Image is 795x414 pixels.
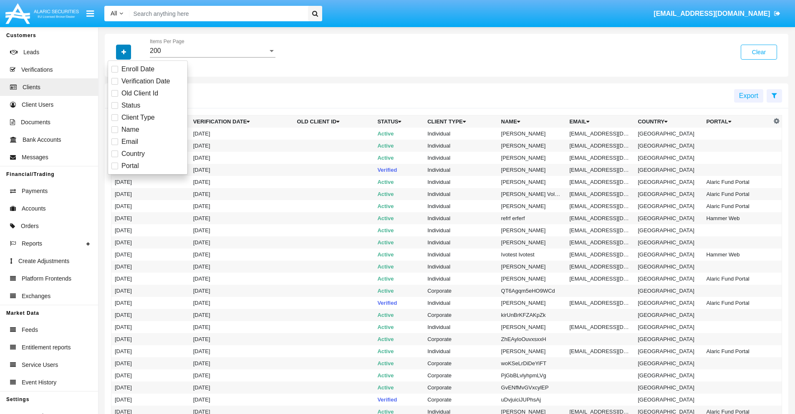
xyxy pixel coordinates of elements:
span: Name [121,125,139,135]
span: Status [121,100,140,110]
span: Old Client Id [121,88,158,98]
td: ZhEAyloOuvxsxxH [498,333,566,345]
span: Portal [121,161,139,171]
td: [DATE] [190,381,294,394]
span: Verifications [21,65,53,74]
th: Status [374,115,424,128]
th: Client Type [424,115,497,128]
td: [DATE] [190,200,294,212]
td: [DATE] [111,224,190,236]
th: Name [498,115,566,128]
td: [GEOGRAPHIC_DATA] [634,248,703,261]
td: [GEOGRAPHIC_DATA] [634,381,703,394]
td: [DATE] [190,369,294,381]
td: [DATE] [111,212,190,224]
td: [GEOGRAPHIC_DATA] [634,357,703,369]
span: Enroll Date [121,64,154,74]
td: Active [374,140,424,152]
td: [GEOGRAPHIC_DATA] [634,236,703,248]
td: [EMAIL_ADDRESS][DOMAIN_NAME] [566,176,635,188]
td: Active [374,152,424,164]
td: [EMAIL_ADDRESS][DOMAIN_NAME] [566,188,635,200]
td: Individual [424,321,497,333]
td: [DATE] [190,188,294,200]
td: Corporate [424,333,497,345]
span: Reports [22,239,42,248]
a: [EMAIL_ADDRESS][DOMAIN_NAME] [650,2,785,25]
td: GvENfMvGVxcylEP [498,381,566,394]
td: [DATE] [111,176,190,188]
td: Corporate [424,357,497,369]
span: Export [739,92,758,99]
td: PjGbBLvlyhpmLVg [498,369,566,381]
td: [GEOGRAPHIC_DATA] [634,321,703,333]
td: Alaric Fund Portal [703,345,771,357]
td: [GEOGRAPHIC_DATA] [634,285,703,297]
td: [GEOGRAPHIC_DATA] [634,176,703,188]
td: [PERSON_NAME] [498,236,566,248]
td: Active [374,261,424,273]
td: Corporate [424,369,497,381]
span: Leads [23,48,39,57]
td: Active [374,128,424,140]
td: [GEOGRAPHIC_DATA] [634,212,703,224]
td: [DATE] [190,321,294,333]
td: [GEOGRAPHIC_DATA] [634,369,703,381]
span: 200 [150,47,161,54]
td: [GEOGRAPHIC_DATA] [634,224,703,236]
td: [EMAIL_ADDRESS][DOMAIN_NAME] [566,236,635,248]
td: [GEOGRAPHIC_DATA] [634,333,703,345]
td: Individual [424,128,497,140]
span: Messages [22,153,48,162]
td: Active [374,345,424,357]
span: Entitlement reports [22,343,71,352]
td: [DATE] [111,321,190,333]
span: Platform Frontends [22,274,71,283]
td: [DATE] [111,357,190,369]
td: Active [374,285,424,297]
td: Individual [424,297,497,309]
td: [DATE] [190,273,294,285]
span: Clients [23,83,40,92]
td: [DATE] [190,309,294,321]
span: Feeds [22,326,38,334]
td: [DATE] [190,261,294,273]
td: [EMAIL_ADDRESS][DOMAIN_NAME] [566,261,635,273]
td: [GEOGRAPHIC_DATA] [634,309,703,321]
td: QT6Agqm5eHO9WCd [498,285,566,297]
td: [GEOGRAPHIC_DATA] [634,261,703,273]
span: All [111,10,117,17]
td: [DATE] [190,224,294,236]
td: [DATE] [111,333,190,345]
td: [DATE] [111,345,190,357]
td: Individual [424,273,497,285]
td: Corporate [424,309,497,321]
td: Individual [424,236,497,248]
td: [DATE] [190,128,294,140]
td: [DATE] [190,345,294,357]
td: [DATE] [111,369,190,381]
td: Individual [424,261,497,273]
td: [DATE] [111,236,190,248]
td: [EMAIL_ADDRESS][DOMAIN_NAME] [566,248,635,261]
span: Country [121,149,145,159]
td: [GEOGRAPHIC_DATA] [634,297,703,309]
span: Service Users [22,361,58,369]
td: [DATE] [111,188,190,200]
td: Individual [424,140,497,152]
td: Corporate [424,394,497,406]
td: Individual [424,176,497,188]
td: [PERSON_NAME] VolkmanSufficientFunds [498,188,566,200]
td: Active [374,357,424,369]
td: [DATE] [190,394,294,406]
td: [EMAIL_ADDRESS][DOMAIN_NAME] [566,128,635,140]
td: [EMAIL_ADDRESS][DOMAIN_NAME] [566,140,635,152]
td: [EMAIL_ADDRESS][DOMAIN_NAME] [566,200,635,212]
span: Exchanges [22,292,50,301]
td: [DATE] [190,248,294,261]
td: uDvjuiciJUPhsAj [498,394,566,406]
td: Active [374,369,424,381]
td: Individual [424,345,497,357]
td: Individual [424,188,497,200]
td: [GEOGRAPHIC_DATA] [634,140,703,152]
